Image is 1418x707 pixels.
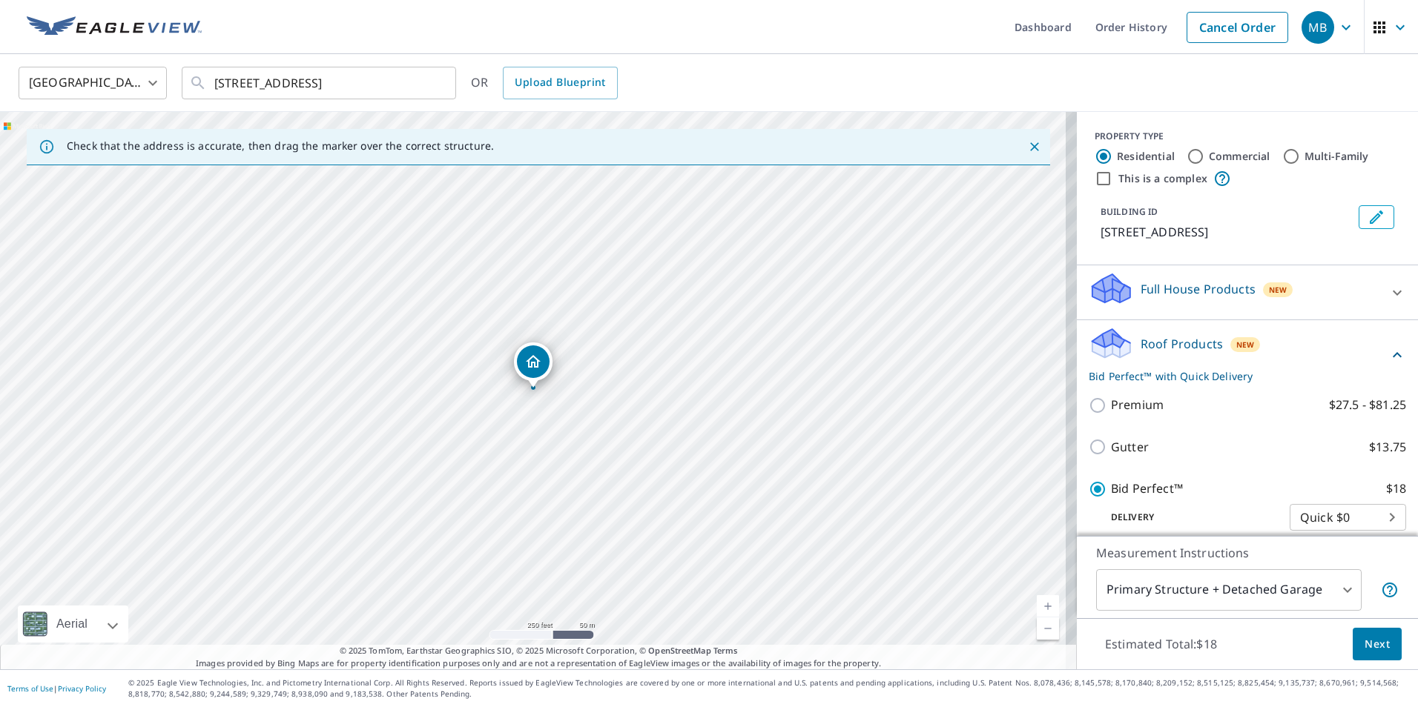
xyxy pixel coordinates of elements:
p: Bid Perfect™ with Quick Delivery [1089,368,1388,384]
a: Current Level 17, Zoom Out [1037,617,1059,640]
p: $27.5 - $81.25 [1329,396,1406,414]
button: Close [1025,137,1044,156]
span: New [1236,339,1255,351]
div: PROPERTY TYPE [1095,130,1400,143]
span: Your report will include the primary structure and a detached garage if one exists. [1381,581,1399,599]
p: Gutter [1111,438,1149,457]
label: Residential [1117,149,1175,164]
a: Privacy Policy [58,683,106,694]
div: OR [471,67,618,99]
p: © 2025 Eagle View Technologies, Inc. and Pictometry International Corp. All Rights Reserved. Repo... [128,677,1411,700]
a: Cancel Order [1187,12,1288,43]
span: Upload Blueprint [515,73,605,92]
a: Terms [713,645,738,656]
a: Upload Blueprint [503,67,617,99]
p: Measurement Instructions [1096,544,1399,562]
p: Check that the address is accurate, then drag the marker over the correct structure. [67,139,494,153]
p: | [7,684,106,693]
p: $13.75 [1369,438,1406,457]
span: Next [1365,635,1390,654]
label: Commercial [1209,149,1270,164]
button: Next [1353,628,1402,661]
p: $18 [1386,479,1406,498]
div: Aerial [18,605,128,643]
button: Edit building 1 [1359,205,1394,229]
span: © 2025 TomTom, Earthstar Geographics SIO, © 2025 Microsoft Corporation, © [340,645,738,657]
span: New [1269,284,1287,296]
a: Terms of Use [7,683,53,694]
label: Multi-Family [1305,149,1369,164]
p: Delivery [1089,511,1290,524]
div: MB [1302,11,1334,44]
input: Search by address or latitude-longitude [214,62,426,104]
p: Premium [1111,396,1164,414]
label: This is a complex [1118,171,1207,186]
div: Aerial [52,605,92,643]
div: Full House ProductsNew [1089,271,1406,313]
a: OpenStreetMap [648,645,710,656]
div: Quick $0 [1290,497,1406,538]
a: Current Level 17, Zoom In [1037,595,1059,617]
p: BUILDING ID [1101,205,1158,218]
div: Roof ProductsNewBid Perfect™ with Quick Delivery [1089,326,1406,384]
p: Estimated Total: $18 [1093,628,1229,660]
p: Full House Products [1141,280,1256,298]
div: Primary Structure + Detached Garage [1096,569,1362,611]
div: Dropped pin, building 1, Residential property, 1705 Prospect Mount Vernon Rd W Prospect, OH 43342 [514,342,553,388]
div: [GEOGRAPHIC_DATA] [19,62,167,104]
img: EV Logo [27,16,202,39]
p: Roof Products [1141,335,1223,353]
p: [STREET_ADDRESS] [1101,223,1353,241]
p: Bid Perfect™ [1111,479,1183,498]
